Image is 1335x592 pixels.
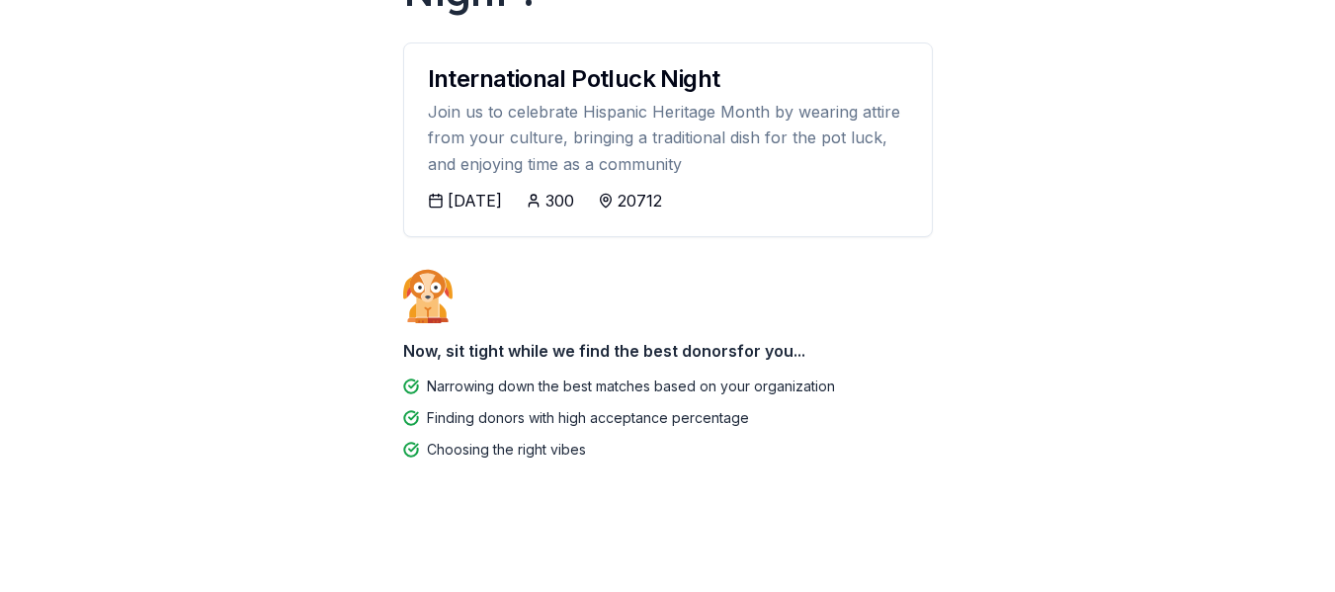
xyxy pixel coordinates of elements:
div: [DATE] [448,189,502,212]
div: Narrowing down the best matches based on your organization [427,375,835,398]
div: Join us to celebrate Hispanic Heritage Month by wearing attire from your culture, bringing a trad... [428,99,908,177]
div: 300 [545,189,574,212]
div: 20712 [618,189,662,212]
div: Now, sit tight while we find the best donors for you... [403,331,933,371]
img: Dog waiting patiently [403,269,453,322]
div: International Potluck Night [428,67,908,91]
div: Choosing the right vibes [427,438,586,462]
div: Finding donors with high acceptance percentage [427,406,749,430]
